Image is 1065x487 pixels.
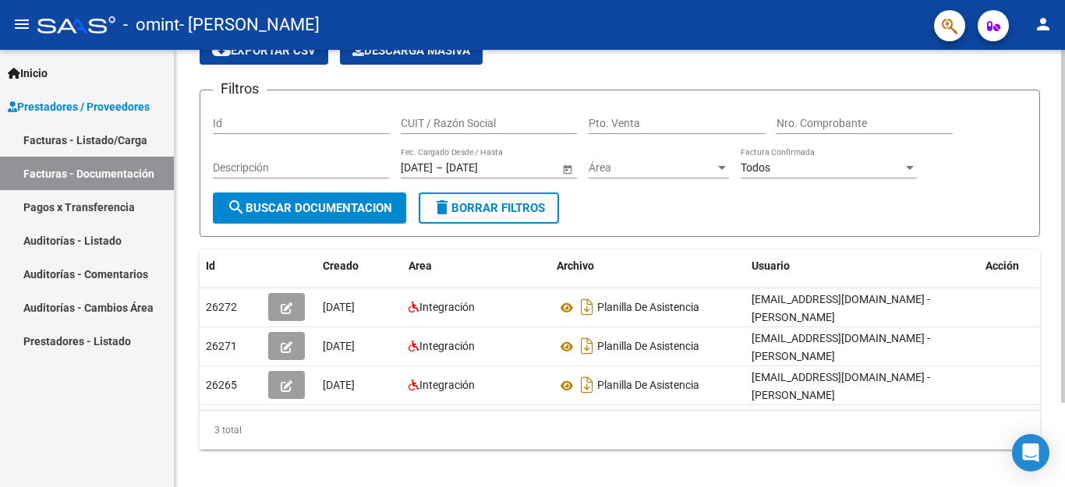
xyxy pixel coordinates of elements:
span: Planilla De Asistencia [597,379,699,392]
span: 26265 [206,379,237,391]
button: Descarga Masiva [340,37,483,65]
span: Area [409,259,432,272]
span: Exportar CSV [212,44,316,58]
mat-icon: person [1034,15,1053,34]
datatable-header-cell: Acción [979,249,1057,283]
div: 3 total [200,411,1040,450]
i: Descargar documento [577,372,597,397]
button: Open calendar [559,161,575,177]
span: [EMAIL_ADDRESS][DOMAIN_NAME] - [PERSON_NAME] [752,332,930,362]
datatable-header-cell: Creado [317,249,402,283]
div: Open Intercom Messenger [1012,434,1049,471]
mat-icon: menu [12,15,31,34]
span: Todos [741,161,770,174]
mat-icon: search [227,198,246,217]
datatable-header-cell: Id [200,249,262,283]
span: Acción [985,259,1019,272]
mat-icon: cloud_download [212,41,231,59]
span: Id [206,259,215,272]
span: Creado [323,259,359,272]
span: Buscar Documentacion [227,201,392,215]
span: Integración [419,301,475,313]
span: 26272 [206,301,237,313]
span: Integración [419,340,475,352]
span: 26271 [206,340,237,352]
i: Descargar documento [577,295,597,319]
span: [DATE] [323,379,355,391]
span: Borrar Filtros [433,201,545,215]
datatable-header-cell: Area [402,249,550,283]
app-download-masive: Descarga masiva de comprobantes (adjuntos) [340,37,483,65]
span: - omint [123,8,179,42]
span: – [436,161,443,175]
button: Borrar Filtros [419,192,559,224]
span: Inicio [8,65,48,82]
datatable-header-cell: Archivo [550,249,745,283]
input: Fecha inicio [401,161,433,175]
i: Descargar documento [577,333,597,358]
button: Exportar CSV [200,37,328,65]
datatable-header-cell: Usuario [745,249,979,283]
span: Planilla De Asistencia [597,341,699,353]
span: Integración [419,379,475,391]
span: Archivo [557,259,594,272]
span: Planilla De Asistencia [597,302,699,314]
mat-icon: delete [433,198,451,217]
span: [DATE] [323,301,355,313]
span: Descarga Masiva [352,44,470,58]
span: Área [589,161,715,175]
span: [DATE] [323,340,355,352]
span: Prestadores / Proveedores [8,98,150,115]
span: [EMAIL_ADDRESS][DOMAIN_NAME] - [PERSON_NAME] [752,293,930,323]
span: - [PERSON_NAME] [179,8,320,42]
h3: Filtros [213,78,267,100]
input: Fecha fin [446,161,522,175]
span: [EMAIL_ADDRESS][DOMAIN_NAME] - [PERSON_NAME] [752,371,930,401]
button: Buscar Documentacion [213,192,406,224]
span: Usuario [752,259,790,272]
